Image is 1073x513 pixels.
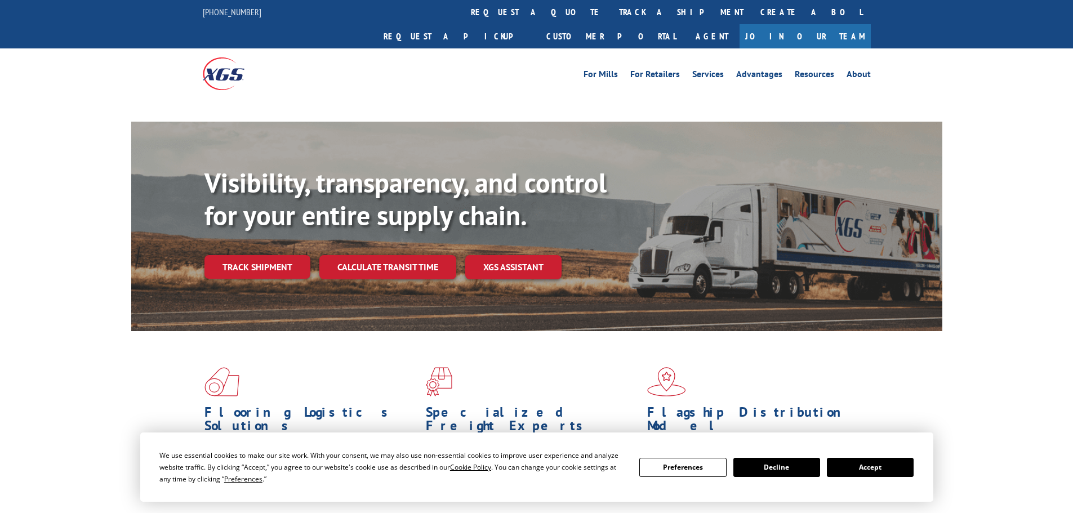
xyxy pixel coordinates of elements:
[795,70,834,82] a: Resources
[647,367,686,396] img: xgs-icon-flagship-distribution-model-red
[203,6,261,17] a: [PHONE_NUMBER]
[736,70,782,82] a: Advantages
[204,405,417,438] h1: Flooring Logistics Solutions
[584,70,618,82] a: For Mills
[375,24,538,48] a: Request a pickup
[740,24,871,48] a: Join Our Team
[538,24,684,48] a: Customer Portal
[630,70,680,82] a: For Retailers
[204,255,310,279] a: Track shipment
[450,462,491,472] span: Cookie Policy
[426,367,452,396] img: xgs-icon-focused-on-flooring-red
[319,255,456,279] a: Calculate transit time
[426,405,639,438] h1: Specialized Freight Experts
[224,474,262,484] span: Preferences
[639,458,726,477] button: Preferences
[159,449,626,485] div: We use essential cookies to make our site work. With your consent, we may also use non-essential ...
[692,70,724,82] a: Services
[204,165,607,233] b: Visibility, transparency, and control for your entire supply chain.
[140,432,933,502] div: Cookie Consent Prompt
[827,458,914,477] button: Accept
[847,70,871,82] a: About
[647,405,860,438] h1: Flagship Distribution Model
[465,255,562,279] a: XGS ASSISTANT
[684,24,740,48] a: Agent
[733,458,820,477] button: Decline
[204,367,239,396] img: xgs-icon-total-supply-chain-intelligence-red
